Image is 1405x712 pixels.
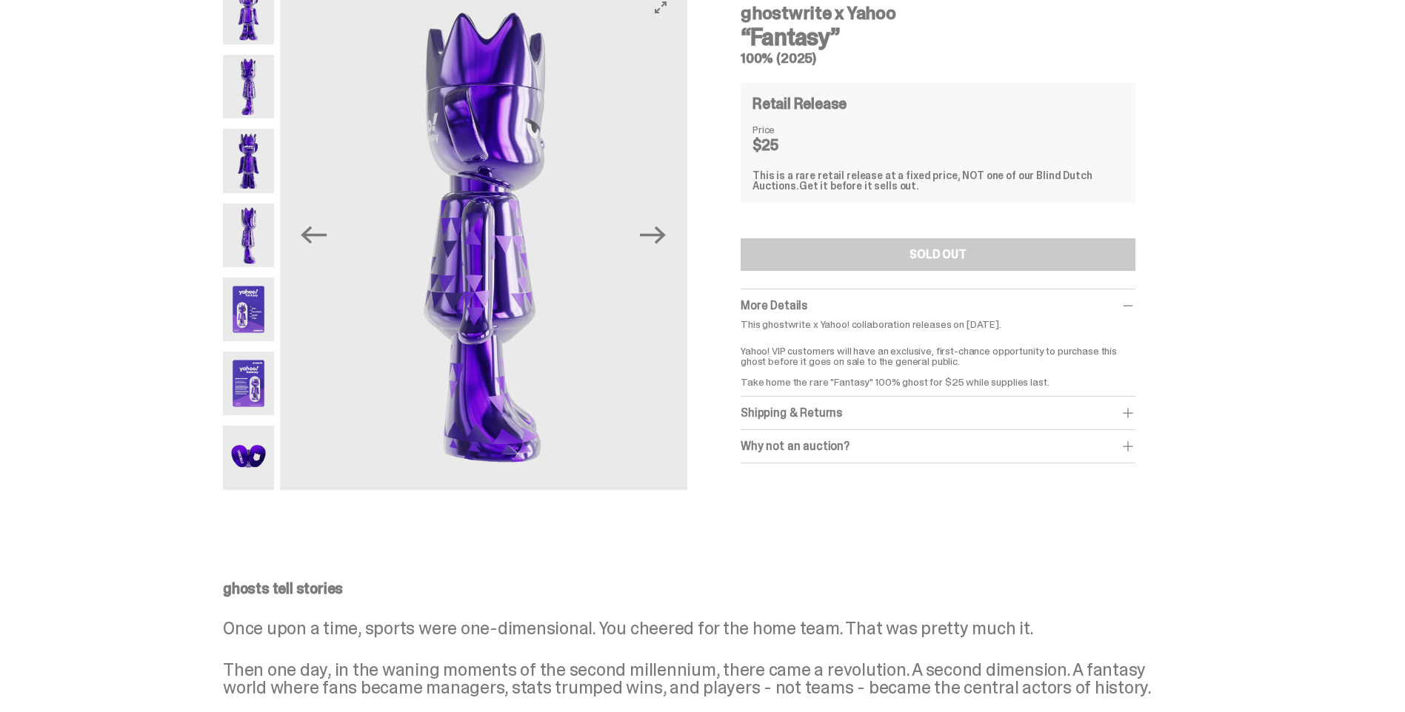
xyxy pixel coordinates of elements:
h4: Retail Release [752,96,847,111]
img: Yahoo-HG---6.png [223,352,274,415]
img: Yahoo-HG---2.png [223,55,274,118]
span: More Details [741,298,807,313]
h4: ghostwrite x Yahoo [741,4,1135,22]
button: SOLD OUT [741,238,1135,271]
p: ghosts tell stories [223,581,1171,596]
img: Yahoo-HG---7.png [223,426,274,489]
h3: “Fantasy” [741,25,1135,49]
img: Yahoo-HG---4.png [223,204,274,267]
p: This ghostwrite x Yahoo! collaboration releases on [DATE]. [741,319,1135,329]
dt: Price [752,124,827,135]
button: Previous [298,219,330,252]
div: Shipping & Returns [741,406,1135,420]
button: Next [637,219,670,252]
img: Yahoo-HG---3.png [223,129,274,192]
div: Why not an auction? [741,439,1135,454]
dd: $25 [752,138,827,152]
img: Yahoo-HG---5.png [223,278,274,341]
div: This is a rare retail release at a fixed price, NOT one of our Blind Dutch Auctions. [752,170,1124,191]
p: Yahoo! VIP customers will have an exclusive, first-chance opportunity to purchase this ghost befo... [741,335,1135,387]
span: Get it before it sells out. [799,179,919,192]
p: Once upon a time, sports were one-dimensional. You cheered for the home team. That was pretty muc... [223,619,1171,637]
div: SOLD OUT [910,249,967,261]
p: Then one day, in the waning moments of the second millennium, there came a revolution. A second d... [223,661,1171,696]
h5: 100% (2025) [741,52,1135,65]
